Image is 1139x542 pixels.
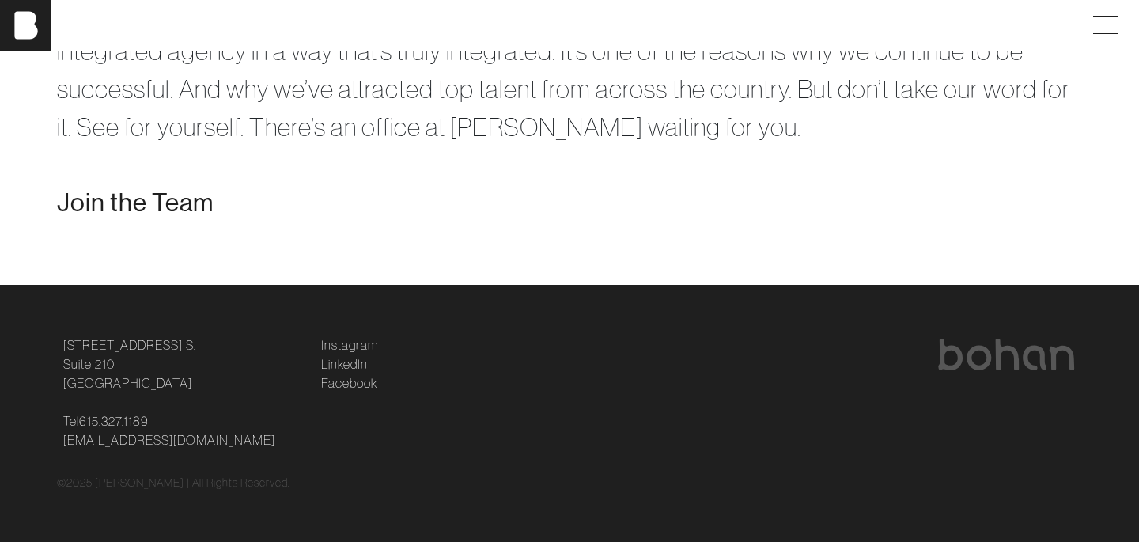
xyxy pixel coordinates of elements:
[57,475,1082,491] div: © 2025
[937,339,1076,370] img: bohan logo
[63,430,275,449] a: [EMAIL_ADDRESS][DOMAIN_NAME]
[63,335,196,392] a: [STREET_ADDRESS] S.Suite 210[GEOGRAPHIC_DATA]
[57,184,214,222] a: Join the Team
[321,373,377,392] a: Facebook
[95,475,290,491] p: [PERSON_NAME] | All Rights Reserved.
[321,335,378,354] a: Instagram
[79,411,149,430] a: 615.327.1189
[63,411,302,449] p: Tel
[321,354,368,373] a: LinkedIn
